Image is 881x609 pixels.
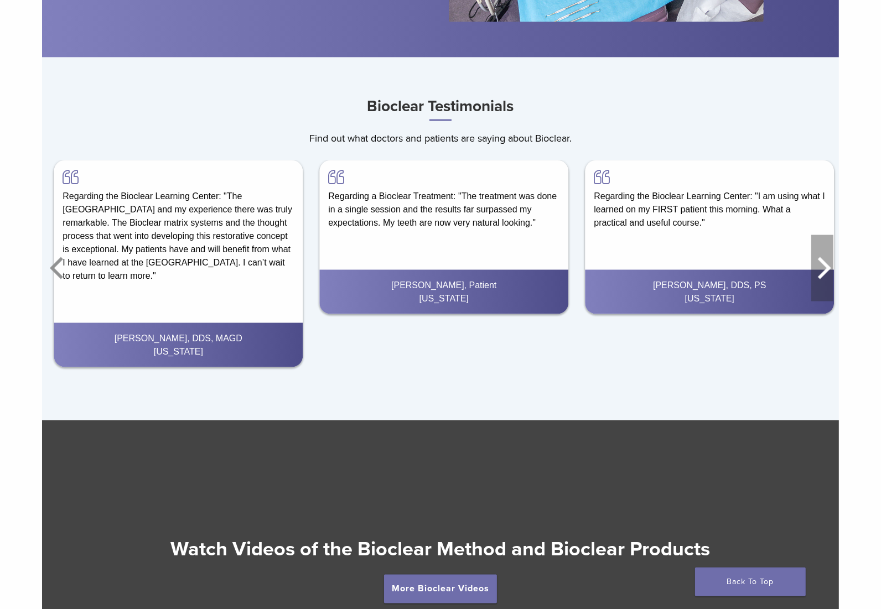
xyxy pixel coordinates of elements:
div: Regarding the Bioclear Learning Center: "I am using what I learned on my FIRST patient this morni... [585,160,834,238]
h2: Watch Videos of the Bioclear Method and Bioclear Products [42,537,839,563]
p: Find out what doctors and patients are saying about Bioclear. [42,130,839,147]
h3: Bioclear Testimonials [42,93,839,121]
button: Previous [48,235,70,301]
a: Back To Top [695,568,806,596]
div: Regarding a Bioclear Treatment: "The treatment was done in a single session and the results far s... [319,160,568,238]
div: Regarding the Bioclear Learning Center: "The [GEOGRAPHIC_DATA] and my experience there was truly ... [54,160,303,292]
a: More Bioclear Videos [384,575,497,603]
div: [PERSON_NAME], DDS, MAGD [63,332,294,345]
button: Next [811,235,833,301]
div: [US_STATE] [594,292,825,305]
div: [US_STATE] [63,345,294,358]
div: [PERSON_NAME], Patient [328,279,559,292]
div: [PERSON_NAME], DDS, PS [594,279,825,292]
div: [US_STATE] [328,292,559,305]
